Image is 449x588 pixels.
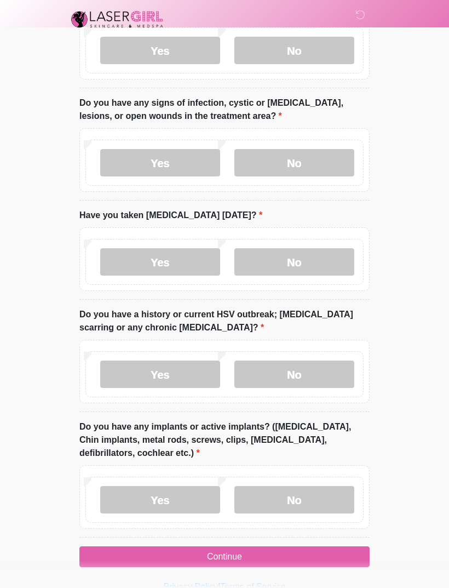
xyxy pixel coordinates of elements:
[79,96,370,123] label: Do you have any signs of infection, cystic or [MEDICAL_DATA], lesions, or open wounds in the trea...
[79,209,262,222] label: Have you taken [MEDICAL_DATA] [DATE]?
[100,37,220,64] label: Yes
[234,361,354,388] label: No
[100,248,220,276] label: Yes
[234,149,354,176] label: No
[234,37,354,64] label: No
[100,149,220,176] label: Yes
[100,361,220,388] label: Yes
[79,308,370,334] label: Do you have a history or current HSV outbreak; [MEDICAL_DATA] scarring or any chronic [MEDICAL_DA...
[68,8,166,30] img: Laser Girl Med Spa LLC Logo
[234,486,354,513] label: No
[79,420,370,460] label: Do you have any implants or active implants? ([MEDICAL_DATA], Chin implants, metal rods, screws, ...
[234,248,354,276] label: No
[79,546,370,567] button: Continue
[100,486,220,513] label: Yes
